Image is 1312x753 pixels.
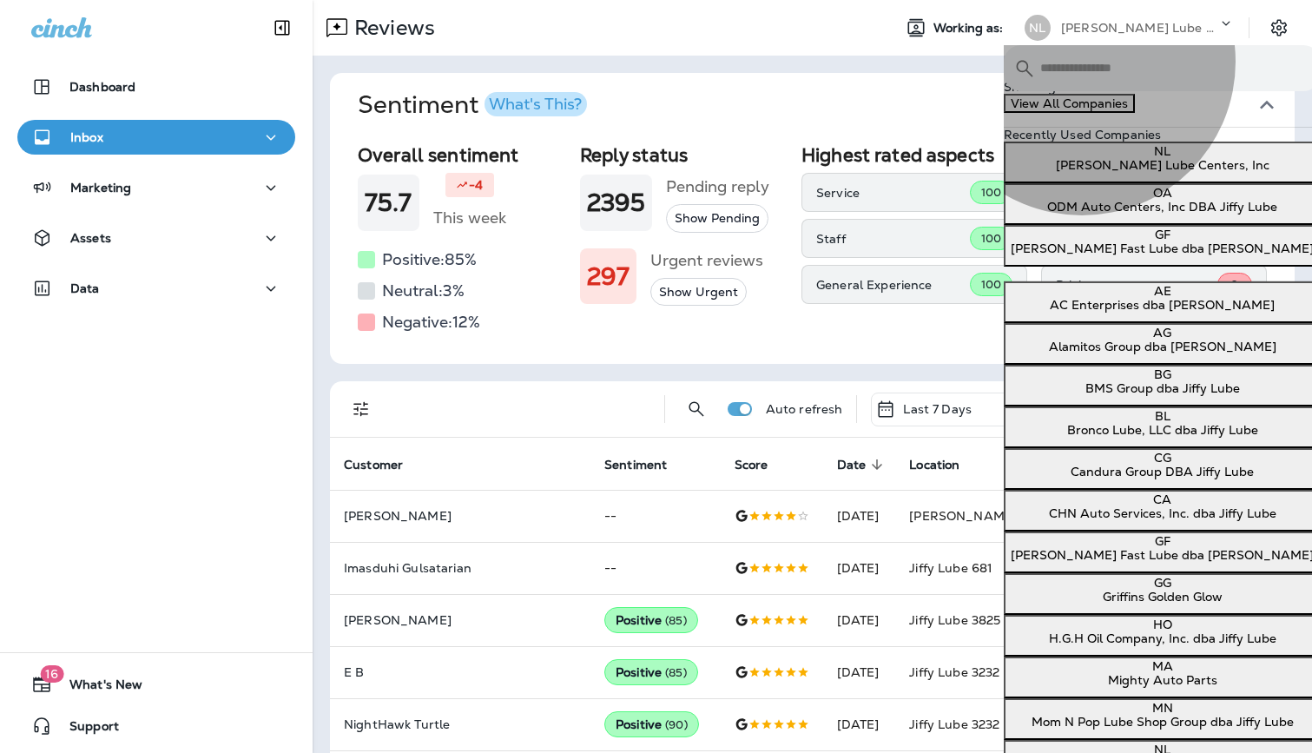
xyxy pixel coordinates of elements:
button: Search Reviews [679,392,714,426]
p: Imasduhi Gulsatarian [344,561,577,575]
span: Location [909,457,982,472]
button: Collapse Sidebar [258,10,307,45]
h2: Reply status [580,144,788,166]
span: Date [837,457,889,472]
button: Data [17,271,295,306]
p: [PERSON_NAME] Lube Centers, Inc [1061,21,1217,35]
div: Positive [604,607,698,633]
span: ( 90 ) [665,717,688,732]
span: 16 [40,665,63,683]
span: Date [837,458,867,472]
td: -- [590,542,721,594]
div: Positive [604,711,699,737]
button: Show Urgent [650,278,747,307]
h1: 75.7 [365,188,412,217]
button: 16What's New [17,667,295,702]
p: Dashboard [69,80,135,94]
div: What's This? [489,96,582,112]
h5: Urgent reviews [650,247,763,274]
p: Data [70,281,100,295]
td: [DATE] [823,646,896,698]
button: Inbox [17,120,295,155]
h5: Pending reply [666,173,769,201]
td: -- [590,490,721,542]
span: Working as: [933,21,1007,36]
h5: This week [433,204,506,232]
span: Customer [344,457,425,472]
h5: Positive: 85 % [382,246,477,274]
span: Score [735,457,791,472]
button: What's This? [485,92,587,116]
h2: Highest rated aspects [801,144,1027,166]
p: -4 [469,176,483,194]
div: NL [1025,15,1051,41]
span: [PERSON_NAME] 1457 [909,508,1047,524]
button: Dashboard [17,69,295,104]
p: Staff [816,232,970,246]
h5: Negative: 12 % [382,308,480,336]
p: Service [816,186,970,200]
span: ( 85 ) [665,613,687,628]
p: [PERSON_NAME] [344,509,577,523]
p: NightHawk Turtle [344,717,577,731]
span: ( 85 ) [665,665,687,680]
span: What's New [52,677,142,698]
h2: Overall sentiment [358,144,566,166]
button: Settings [1263,12,1295,43]
span: Location [909,458,959,472]
span: 100 [981,277,1001,292]
p: [PERSON_NAME] [344,613,577,627]
td: [DATE] [823,542,896,594]
button: Filters [344,392,379,426]
p: Marketing [70,181,131,195]
p: Assets [70,231,111,245]
div: Positive [604,659,698,685]
button: Marketing [17,170,295,205]
button: Support [17,709,295,743]
button: Show Pending [666,204,768,233]
span: Jiffy Lube 3232 [909,717,999,732]
p: General Experience [816,278,970,292]
span: Jiffy Lube 3232 [909,664,999,680]
td: [DATE] [823,698,896,750]
span: Score [735,458,768,472]
p: Inbox [70,130,103,144]
p: Auto refresh [766,402,843,416]
td: [DATE] [823,490,896,542]
button: Assets [17,221,295,255]
span: Customer [344,458,403,472]
h1: 297 [587,262,630,291]
td: [DATE] [823,594,896,646]
span: 100 [981,185,1001,200]
p: E B [344,665,577,679]
span: Sentiment [604,457,689,472]
p: Reviews [347,15,435,41]
span: 100 [981,231,1001,246]
h1: 2395 [587,188,646,217]
span: Jiffy Lube 3825 [909,612,1000,628]
div: SentimentWhat's This? [330,137,1295,364]
button: SentimentWhat's This? [344,73,1309,137]
p: Last 7 Days [903,402,972,416]
span: Jiffy Lube 681 [909,560,992,576]
span: Sentiment [604,458,667,472]
span: Support [52,719,119,740]
button: View All Companies [1004,94,1135,113]
h5: Neutral: 3 % [382,277,465,305]
h1: Sentiment [358,90,587,120]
